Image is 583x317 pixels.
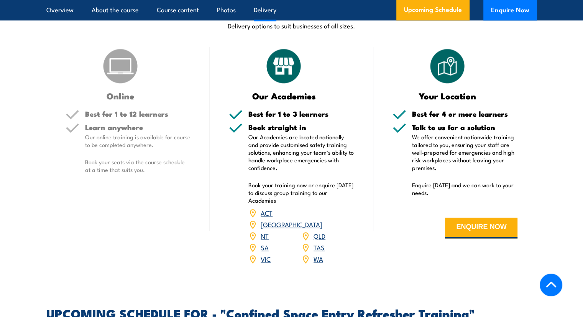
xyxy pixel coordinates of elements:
[445,218,517,238] button: ENQUIRE NOW
[85,158,191,173] p: Book your seats via the course schedule at a time that suits you.
[314,254,323,263] a: WA
[261,231,269,240] a: NT
[412,133,518,172] p: We offer convenient nationwide training tailored to you, ensuring your staff are well-prepared fo...
[392,91,503,100] h3: Your Location
[248,110,354,117] h5: Best for 1 to 3 learners
[85,133,191,149] p: Our online training is available for course to be completed anywhere.
[229,91,339,100] h3: Our Academies
[248,124,354,131] h5: Book straight in
[412,110,518,117] h5: Best for 4 or more learners
[261,208,273,217] a: ACT
[412,181,518,196] p: Enquire [DATE] and we can work to your needs.
[85,124,191,131] h5: Learn anywhere
[85,110,191,117] h5: Best for 1 to 12 learners
[412,124,518,131] h5: Talk to us for a solution
[248,181,354,204] p: Book your training now or enquire [DATE] to discuss group training to our Academies
[314,243,325,252] a: TAS
[66,91,176,100] h3: Online
[261,254,271,263] a: VIC
[314,231,325,240] a: QLD
[261,220,322,229] a: [GEOGRAPHIC_DATA]
[261,243,269,252] a: SA
[248,133,354,172] p: Our Academies are located nationally and provide customised safety training solutions, enhancing ...
[46,21,537,30] p: Delivery options to suit businesses of all sizes.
